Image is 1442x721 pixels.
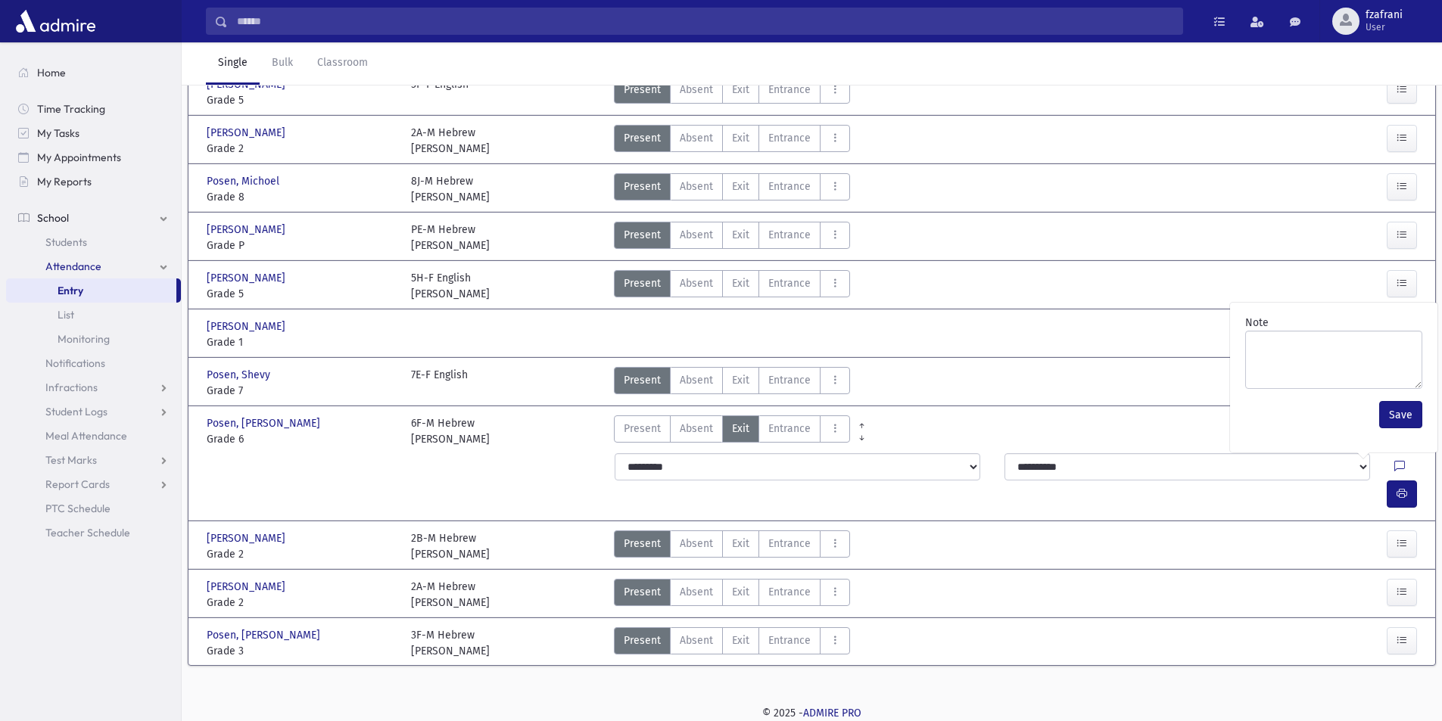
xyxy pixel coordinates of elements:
[680,536,713,552] span: Absent
[732,536,749,552] span: Exit
[1379,401,1422,428] button: Save
[680,372,713,388] span: Absent
[411,530,490,562] div: 2B-M Hebrew [PERSON_NAME]
[732,632,749,648] span: Exit
[6,424,181,448] a: Meal Attendance
[206,42,260,85] a: Single
[624,179,661,194] span: Present
[45,477,110,491] span: Report Cards
[680,179,713,194] span: Absent
[614,530,850,562] div: AttTypes
[768,372,811,388] span: Entrance
[6,61,181,85] a: Home
[37,211,69,225] span: School
[732,421,749,437] span: Exit
[411,125,490,157] div: 2A-M Hebrew [PERSON_NAME]
[732,130,749,146] span: Exit
[207,125,288,141] span: [PERSON_NAME]
[680,421,713,437] span: Absent
[207,383,396,399] span: Grade 7
[680,82,713,98] span: Absent
[45,453,97,467] span: Test Marks
[207,530,288,546] span: [PERSON_NAME]
[207,319,288,334] span: [PERSON_NAME]
[768,632,811,648] span: Entrance
[680,632,713,648] span: Absent
[680,584,713,600] span: Absent
[207,546,396,562] span: Grade 2
[45,526,130,539] span: Teacher Schedule
[6,97,181,121] a: Time Tracking
[6,375,181,399] a: Infractions
[614,367,850,399] div: AttTypes
[58,332,110,346] span: Monitoring
[732,227,749,243] span: Exit
[411,222,490,253] div: PE-M Hebrew [PERSON_NAME]
[6,327,181,351] a: Monitoring
[1245,315,1269,331] label: Note
[411,579,490,611] div: 2A-M Hebrew [PERSON_NAME]
[207,643,396,659] span: Grade 3
[207,579,288,595] span: [PERSON_NAME]
[45,356,105,370] span: Notifications
[680,130,713,146] span: Absent
[624,227,661,243] span: Present
[207,141,396,157] span: Grade 2
[614,627,850,659] div: AttTypes
[207,431,396,447] span: Grade 6
[6,448,181,472] a: Test Marks
[207,238,396,253] span: Grade P
[768,275,811,291] span: Entrance
[732,275,749,291] span: Exit
[37,126,79,140] span: My Tasks
[614,76,850,108] div: AttTypes
[58,284,83,297] span: Entry
[45,502,111,515] span: PTC Schedule
[614,173,850,205] div: AttTypes
[37,66,66,79] span: Home
[732,584,749,600] span: Exit
[6,278,176,303] a: Entry
[624,82,661,98] span: Present
[37,151,121,164] span: My Appointments
[207,189,396,205] span: Grade 8
[1366,9,1403,21] span: fzafrani
[411,76,469,108] div: 5F-F English
[411,173,490,205] div: 8J-M Hebrew [PERSON_NAME]
[6,351,181,375] a: Notifications
[207,286,396,302] span: Grade 5
[614,579,850,611] div: AttTypes
[680,227,713,243] span: Absent
[624,275,661,291] span: Present
[624,372,661,388] span: Present
[614,415,850,447] div: AttTypes
[624,632,661,648] span: Present
[411,627,490,659] div: 3F-M Hebrew [PERSON_NAME]
[6,472,181,496] a: Report Cards
[768,536,811,552] span: Entrance
[6,399,181,424] a: Student Logs
[45,405,107,418] span: Student Logs
[207,334,396,350] span: Grade 1
[411,415,490,447] div: 6F-M Hebrew [PERSON_NAME]
[45,259,101,273] span: Attendance
[768,130,811,146] span: Entrance
[207,222,288,238] span: [PERSON_NAME]
[6,121,181,145] a: My Tasks
[614,125,850,157] div: AttTypes
[260,42,305,85] a: Bulk
[411,270,490,302] div: 5H-F English [PERSON_NAME]
[58,308,74,322] span: List
[6,496,181,521] a: PTC Schedule
[37,175,92,188] span: My Reports
[6,206,181,230] a: School
[207,627,323,643] span: Posen, [PERSON_NAME]
[732,179,749,194] span: Exit
[614,222,850,253] div: AttTypes
[732,82,749,98] span: Exit
[207,367,273,383] span: Posen, Shevy
[207,595,396,611] span: Grade 2
[207,92,396,108] span: Grade 5
[45,429,127,443] span: Meal Attendance
[228,8,1182,35] input: Search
